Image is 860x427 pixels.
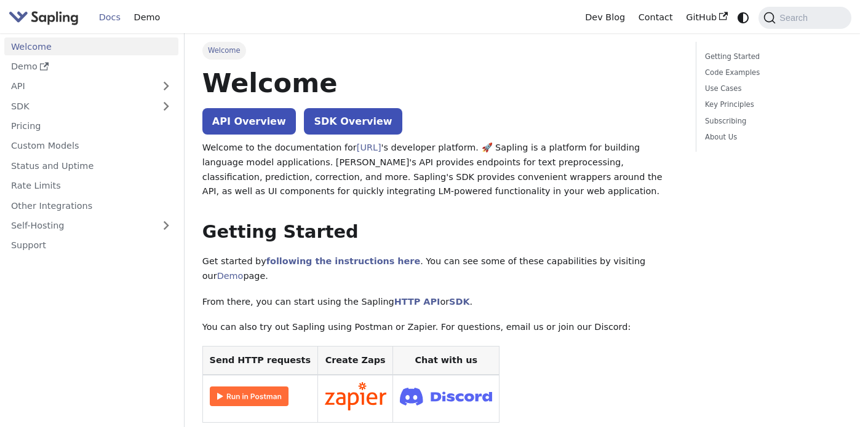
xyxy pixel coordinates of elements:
img: Run in Postman [210,386,289,406]
th: Send HTTP requests [202,347,317,375]
p: Get started by . You can see some of these capabilities by visiting our page. [202,254,678,284]
th: Chat with us [393,347,500,375]
button: Expand sidebar category 'API' [154,77,178,95]
button: Search (Command+K) [758,7,851,29]
a: Demo [127,8,167,27]
a: SDK [449,297,469,307]
a: Use Cases [705,83,838,95]
a: Other Integrations [4,197,178,214]
th: Create Zaps [317,347,393,375]
button: Expand sidebar category 'SDK' [154,97,178,115]
a: API Overview [202,108,296,135]
a: Self-Hosting [4,217,178,235]
a: SDK [4,97,154,115]
a: HTTP API [394,297,440,307]
a: Key Principles [705,99,838,111]
a: Rate Limits [4,177,178,195]
img: Connect in Zapier [325,382,386,410]
a: Code Examples [705,67,838,79]
nav: Breadcrumbs [202,42,678,59]
a: Docs [92,8,127,27]
p: From there, you can start using the Sapling or . [202,295,678,310]
a: Demo [4,58,178,76]
a: Dev Blog [578,8,631,27]
a: Welcome [4,37,178,55]
a: SDK Overview [304,108,402,135]
a: API [4,77,154,95]
button: Switch between dark and light mode (currently system mode) [735,9,752,26]
h2: Getting Started [202,221,678,243]
a: Subscribing [705,116,838,127]
a: following the instructions here [266,256,420,266]
a: About Us [705,131,838,143]
p: Welcome to the documentation for 's developer platform. 🚀 Sapling is a platform for building lang... [202,141,678,199]
p: You can also try out Sapling using Postman or Zapier. For questions, email us or join our Discord: [202,320,678,335]
a: Contact [632,8,680,27]
img: Sapling.ai [9,9,79,26]
a: Getting Started [705,51,838,63]
span: Welcome [202,42,246,59]
a: Pricing [4,117,178,135]
a: Custom Models [4,137,178,155]
a: Demo [217,271,244,281]
span: Search [776,13,815,23]
h1: Welcome [202,66,678,100]
a: Sapling.aiSapling.ai [9,9,83,26]
a: Status and Uptime [4,157,178,174]
img: Join Discord [400,384,492,409]
a: Support [4,237,178,254]
a: [URL] [357,143,381,152]
a: GitHub [679,8,734,27]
